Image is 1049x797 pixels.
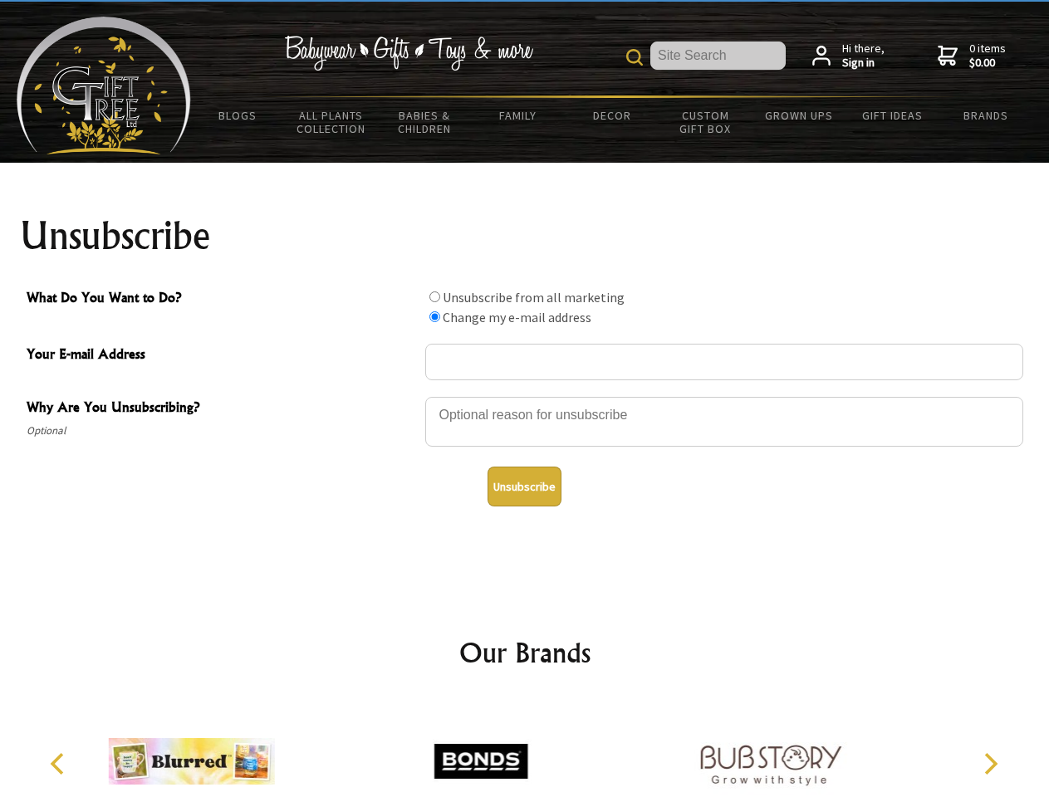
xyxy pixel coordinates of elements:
[429,291,440,302] input: What Do You Want to Do?
[565,98,659,133] a: Decor
[626,49,643,66] img: product search
[27,287,417,311] span: What Do You Want to Do?
[284,36,533,71] img: Babywear - Gifts - Toys & more
[842,56,885,71] strong: Sign in
[42,746,78,782] button: Previous
[425,397,1023,447] textarea: Why Are You Unsubscribing?
[27,397,417,421] span: Why Are You Unsubscribing?
[659,98,752,146] a: Custom Gift Box
[842,42,885,71] span: Hi there,
[650,42,786,70] input: Site Search
[812,42,885,71] a: Hi there,Sign in
[429,311,440,322] input: What Do You Want to Do?
[27,344,417,368] span: Your E-mail Address
[191,98,285,133] a: BLOGS
[33,633,1017,672] h2: Our Brands
[969,56,1006,71] strong: $0.00
[17,17,191,154] img: Babyware - Gifts - Toys and more...
[938,42,1006,71] a: 0 items$0.00
[488,467,561,506] button: Unsubscribe
[443,309,591,325] label: Change my e-mail address
[969,41,1006,71] span: 0 items
[285,98,379,146] a: All Plants Collection
[20,216,1030,256] h1: Unsubscribe
[378,98,472,146] a: Babies & Children
[846,98,939,133] a: Gift Ideas
[752,98,846,133] a: Grown Ups
[939,98,1033,133] a: Brands
[27,421,417,441] span: Optional
[972,746,1008,782] button: Next
[443,289,625,306] label: Unsubscribe from all marketing
[472,98,566,133] a: Family
[425,344,1023,380] input: Your E-mail Address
